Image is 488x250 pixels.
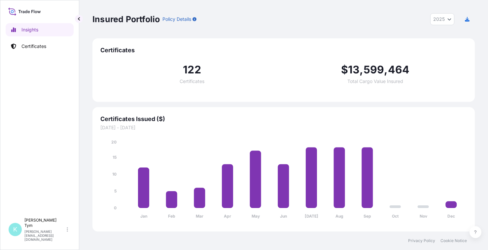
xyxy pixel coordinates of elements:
[280,214,287,219] tspan: Jun
[408,238,435,243] a: Privacy Policy
[92,14,160,24] p: Insured Portfolio
[162,16,191,22] p: Policy Details
[100,46,467,54] span: Certificates
[21,43,46,50] p: Certificates
[21,26,38,33] p: Insights
[112,172,117,177] tspan: 10
[180,79,204,84] span: Certificates
[388,64,410,75] span: 464
[100,115,467,123] span: Certificates Issued ($)
[224,214,231,219] tspan: Apr
[433,16,445,22] span: 2025
[252,214,260,219] tspan: May
[6,40,74,53] a: Certificates
[440,238,467,243] a: Cookie Notice
[347,79,403,84] span: Total Cargo Value Insured
[196,214,203,219] tspan: Mar
[100,124,467,131] span: [DATE] - [DATE]
[384,64,388,75] span: ,
[348,64,360,75] span: 13
[364,64,384,75] span: 599
[168,214,175,219] tspan: Feb
[111,140,117,145] tspan: 20
[6,23,74,36] a: Insights
[341,64,348,75] span: $
[113,155,117,160] tspan: 15
[183,64,201,75] span: 122
[364,214,371,219] tspan: Sep
[430,13,454,25] button: Year Selector
[114,188,117,193] tspan: 5
[114,205,117,210] tspan: 0
[13,226,17,233] span: K
[24,229,65,241] p: [PERSON_NAME][EMAIL_ADDRESS][DOMAIN_NAME]
[24,218,65,228] p: [PERSON_NAME] Tym
[360,64,363,75] span: ,
[420,214,428,219] tspan: Nov
[392,214,399,219] tspan: Oct
[305,214,318,219] tspan: [DATE]
[335,214,343,219] tspan: Aug
[447,214,455,219] tspan: Dec
[140,214,147,219] tspan: Jan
